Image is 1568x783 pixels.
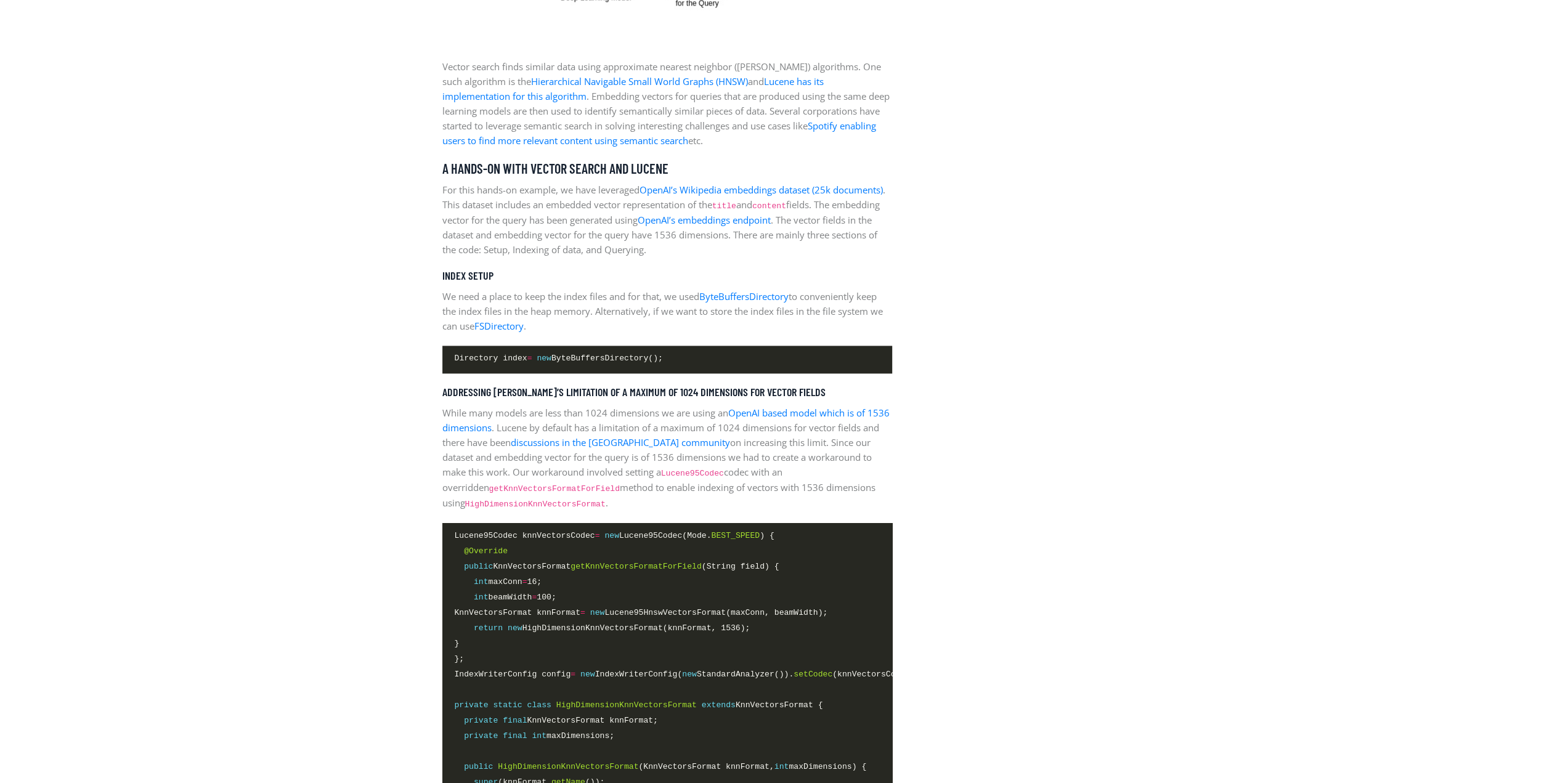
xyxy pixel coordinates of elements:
span: final [503,731,527,740]
a: ByteBuffersDirectory [699,290,789,302]
span: setCodec [794,670,832,679]
span: final [503,716,527,725]
a: FSDirectory [474,320,524,332]
span: public [464,762,493,771]
span: = [522,577,527,586]
span: private [455,700,489,710]
span: int [474,593,489,602]
span: class [527,700,551,710]
span: } [455,637,460,650]
span: Lucene95Codec knnVectorsCodec Lucene95Codec(Mode. ) { [455,529,774,542]
span: KnnVectorsFormat knnFormat Lucene95HnswVectorsFormat(maxConn, beamWidth); [455,606,828,619]
p: For this hands-on example, we have leveraged . This dataset includes an embedded vector represent... [442,182,892,257]
span: private [464,731,498,740]
span: Directory index ByteBuffersDirectory(); [455,352,663,365]
span: KnnVectorsFormat knnFormat; [455,714,658,727]
span: private [464,716,498,725]
span: new [682,670,697,679]
span: return [474,623,503,633]
span: HighDimensionKnnVectorsFormat [556,700,697,710]
code: Lucene95Codec [661,469,724,478]
code: getKnnVectorsFormatForField [489,484,620,493]
span: BEST_SPEED [711,531,760,540]
span: new [604,531,619,540]
span: public [464,562,493,571]
span: @Override [464,546,508,556]
span: = [580,608,585,617]
span: maxDimensions; [455,729,615,742]
p: We need a place to keep the index files and for that, we used to conveniently keep the index file... [442,289,892,333]
span: int [774,762,789,771]
span: int [474,577,489,586]
code: HighDimensionKnnVectorsFormat [465,500,606,509]
span: int [532,731,546,740]
span: IndexWriterConfig config IndexWriterConfig( StandardAnalyzer()). (knnVectorsCodec); [455,668,920,681]
span: = [595,531,600,540]
span: = [527,354,532,363]
a: OpenAI based model which is of 1536 dimensions [442,407,890,434]
h4: A Hands-on with Vector Search and Lucene [442,160,892,176]
span: }; [455,652,465,665]
span: KnnVectorsFormat (String field) { [455,560,779,573]
a: OpenAI’s Wikipedia embeddings dataset (25k documents) [640,184,883,196]
span: new [508,623,522,633]
code: title [712,201,736,211]
span: (KnnVectorsFormat knnFormat, maxDimensions) { [455,760,867,773]
code: content [752,201,786,211]
span: new [590,608,605,617]
a: OpenAI’s embeddings endpoint [638,214,771,226]
span: new [580,670,595,679]
span: getKnnVectorsFormatForField [571,562,701,571]
h5: Index Setup [442,269,892,283]
span: = [532,593,537,602]
p: While many models are less than 1024 dimensions we are using an . Lucene by default has a limitat... [442,405,892,511]
span: new [537,354,551,363]
a: discussions in the [GEOGRAPHIC_DATA] community [511,436,730,448]
h5: Addressing [PERSON_NAME]’s limitation of a maximum of 1024 dimensions for vector fields [442,386,892,399]
span: HighDimensionKnnVectorsFormat(knnFormat, 1536); [455,622,750,635]
span: maxConn 16; [455,575,542,588]
span: extends [702,700,736,710]
span: = [571,670,575,679]
p: Vector search finds similar data using approximate nearest neighbor ([PERSON_NAME]) algorithms. O... [442,59,892,148]
a: Hierarchical Navigable Small World Graphs (HNSW) [531,75,748,87]
span: HighDimensionKnnVectorsFormat [498,762,638,771]
span: static [493,700,522,710]
span: KnnVectorsFormat { [455,699,823,712]
span: beamWidth 100; [455,591,556,604]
